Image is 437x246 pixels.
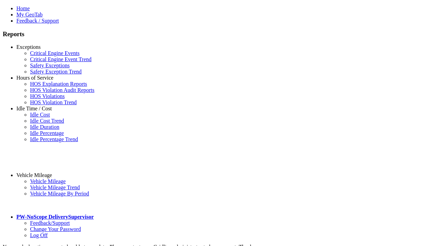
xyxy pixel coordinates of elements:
a: Critical Engine Events [30,50,80,56]
a: Log Off [30,232,48,238]
h3: Reports [3,30,434,38]
a: Feedback / Support [16,18,59,24]
a: Home [16,5,30,11]
a: HOS Violation Trend [30,99,77,105]
a: Vehicle Mileage [16,172,52,178]
a: Hours of Service [16,75,53,81]
a: Safety Exceptions [30,63,70,68]
a: HOS Explanation Reports [30,81,87,87]
a: Feedback/Support [30,220,70,226]
a: Vehicle Mileage [30,178,66,184]
a: Idle Cost [30,112,50,118]
a: Critical Engine Event Trend [30,56,91,62]
a: Vehicle Mileage Trend [30,184,80,190]
a: Idle Cost Trend [30,118,64,124]
a: HOS Violation Audit Reports [30,87,95,93]
a: Change Your Password [30,226,81,232]
a: Idle Percentage Trend [30,136,78,142]
a: Safety Exception Trend [30,69,82,74]
a: Idle Duration [30,124,59,130]
a: PW-NoScope DeliverySupervisor [16,214,94,220]
a: HOS Violations [30,93,65,99]
a: Vehicle Mileage By Period [30,191,89,196]
a: Idle Percentage [30,130,64,136]
a: Idle Time / Cost [16,106,52,111]
a: My GeoTab [16,12,43,17]
a: Exceptions [16,44,41,50]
